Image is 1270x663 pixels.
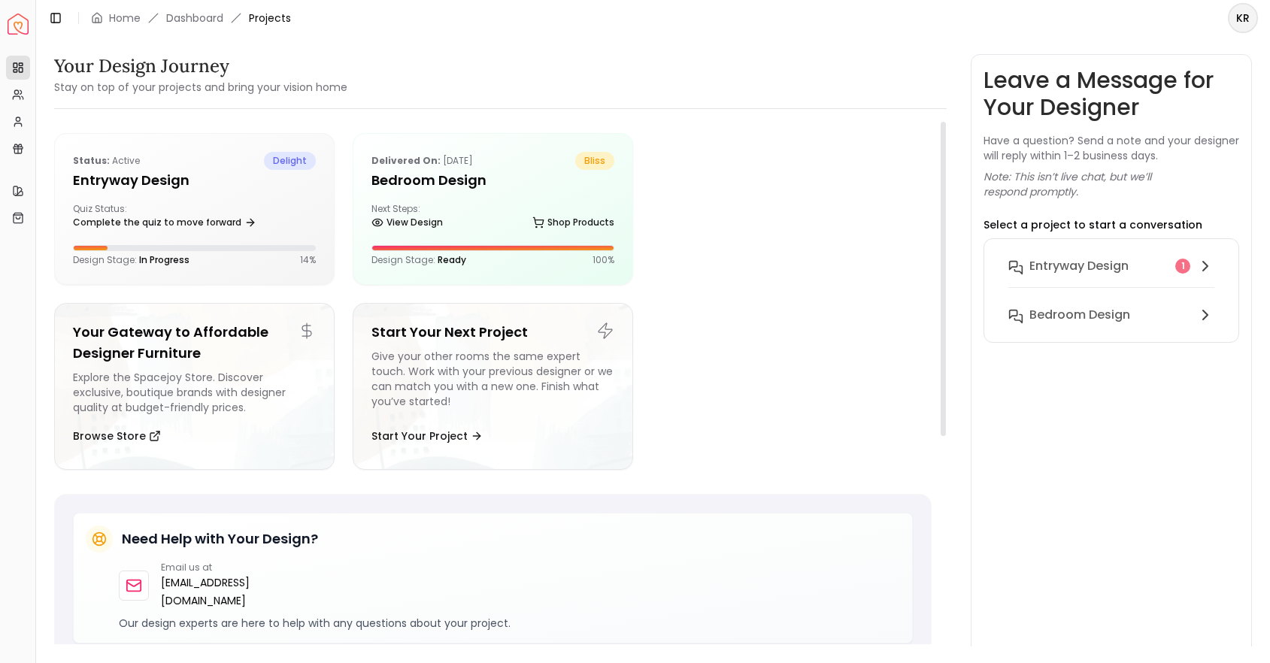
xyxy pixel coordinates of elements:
[1175,259,1190,274] div: 1
[161,562,296,574] p: Email us at
[532,212,614,233] a: Shop Products
[371,421,483,451] button: Start Your Project
[371,154,441,167] b: Delivered on:
[109,11,141,26] a: Home
[1228,3,1258,33] button: KR
[371,254,466,266] p: Design Stage:
[91,11,291,26] nav: breadcrumb
[575,152,614,170] span: bliss
[54,54,347,78] h3: Your Design Journey
[73,154,110,167] b: Status:
[984,133,1239,163] p: Have a question? Send a note and your designer will reply within 1–2 business days.
[1029,306,1130,324] h6: Bedroom Design
[54,303,335,470] a: Your Gateway to Affordable Designer FurnitureExplore the Spacejoy Store. Discover exclusive, bout...
[8,14,29,35] img: Spacejoy Logo
[73,203,188,233] div: Quiz Status:
[371,203,614,233] div: Next Steps:
[73,421,161,451] button: Browse Store
[996,251,1226,300] button: entryway design1
[8,14,29,35] a: Spacejoy
[264,152,316,170] span: delight
[122,528,318,549] h5: Need Help with Your Design?
[1029,257,1129,275] h6: entryway design
[438,253,466,266] span: Ready
[984,169,1239,199] p: Note: This isn’t live chat, but we’ll respond promptly.
[119,616,900,631] p: Our design experts are here to help with any questions about your project.
[54,80,347,95] small: Stay on top of your projects and bring your vision home
[249,11,291,26] span: Projects
[73,322,316,364] h5: Your Gateway to Affordable Designer Furniture
[371,349,614,415] div: Give your other rooms the same expert touch. Work with your previous designer or we can match you...
[73,152,140,170] p: active
[371,152,473,170] p: [DATE]
[593,254,614,266] p: 100 %
[161,574,296,610] a: [EMAIL_ADDRESS][DOMAIN_NAME]
[73,170,316,191] h5: entryway design
[371,322,614,343] h5: Start Your Next Project
[1229,5,1256,32] span: KR
[139,253,189,266] span: In Progress
[300,254,316,266] p: 14 %
[996,300,1226,330] button: Bedroom Design
[984,217,1202,232] p: Select a project to start a conversation
[984,67,1239,121] h3: Leave a Message for Your Designer
[73,254,189,266] p: Design Stage:
[371,212,443,233] a: View Design
[353,303,633,470] a: Start Your Next ProjectGive your other rooms the same expert touch. Work with your previous desig...
[166,11,223,26] a: Dashboard
[73,212,256,233] a: Complete the quiz to move forward
[73,370,316,415] div: Explore the Spacejoy Store. Discover exclusive, boutique brands with designer quality at budget-f...
[371,170,614,191] h5: Bedroom Design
